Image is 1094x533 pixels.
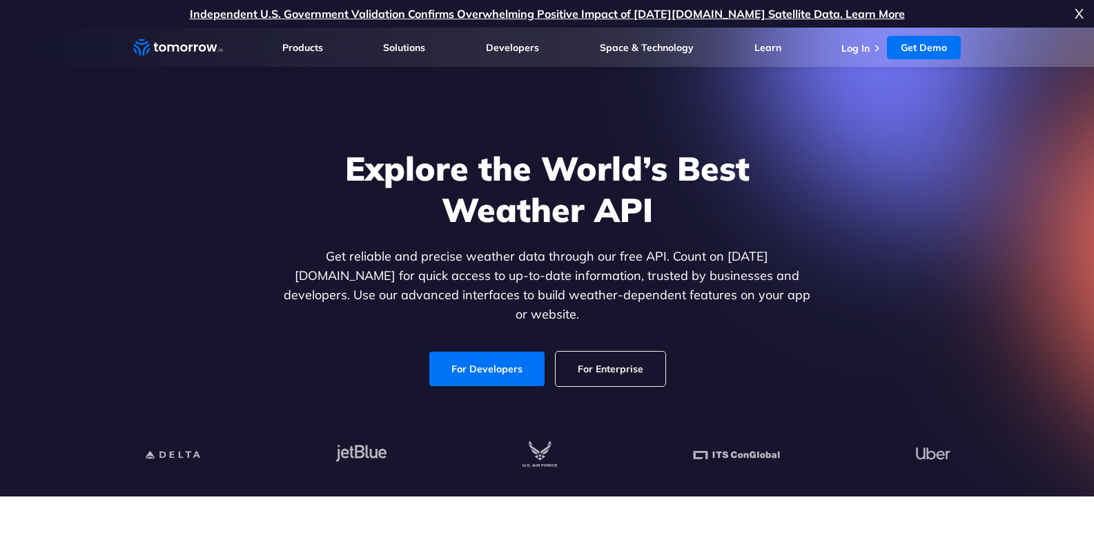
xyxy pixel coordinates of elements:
[429,352,545,386] a: For Developers
[281,247,814,324] p: Get reliable and precise weather data through our free API. Count on [DATE][DOMAIN_NAME] for quic...
[600,41,694,54] a: Space & Technology
[887,36,961,59] a: Get Demo
[841,42,870,54] a: Log In
[133,37,223,58] a: Home link
[383,41,425,54] a: Solutions
[486,41,539,54] a: Developers
[754,41,781,54] a: Learn
[556,352,665,386] a: For Enterprise
[190,7,905,21] a: Independent U.S. Government Validation Confirms Overwhelming Positive Impact of [DATE][DOMAIN_NAM...
[282,41,323,54] a: Products
[281,148,814,230] h1: Explore the World’s Best Weather API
